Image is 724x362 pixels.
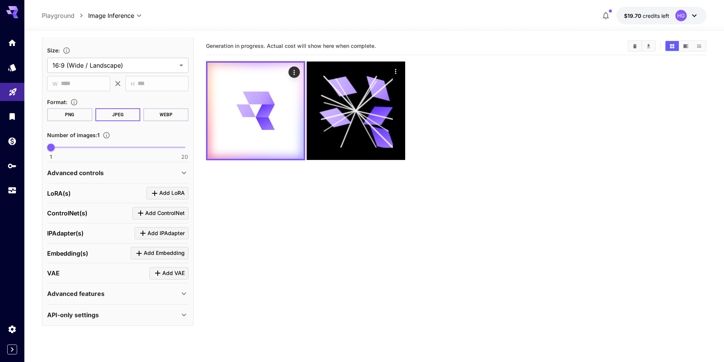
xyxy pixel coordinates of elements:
[100,131,113,139] button: Specify how many images to generate in a single request. Each image generation will be charged se...
[665,41,679,51] button: Show media in grid view
[144,248,185,258] span: Add Embedding
[47,249,88,258] p: Embedding(s)
[288,66,300,78] div: Actions
[8,136,17,146] div: Wallet
[624,12,669,20] div: $19.701
[67,98,81,106] button: Choose the file format for the output image.
[47,108,92,121] button: PNG
[8,324,17,334] div: Settings
[47,289,105,298] p: Advanced features
[8,85,17,94] div: Playground
[643,13,669,19] span: credits left
[7,345,17,354] button: Expand sidebar
[616,7,707,24] button: $19.701HG
[628,41,642,51] button: Clear All
[8,38,17,47] div: Home
[47,189,71,198] p: LoRA(s)
[145,209,185,218] span: Add ControlNet
[162,269,185,278] span: Add VAE
[47,310,99,319] p: API-only settings
[624,13,643,19] span: $19.70
[131,79,135,88] span: H
[679,41,692,51] button: Show media in video view
[181,153,188,161] span: 20
[675,10,687,21] div: HG
[131,247,189,259] button: Click to add Embedding
[8,186,17,195] div: Usage
[665,40,707,52] div: Show media in grid viewShow media in video viewShow media in list view
[50,153,52,161] span: 1
[692,41,706,51] button: Show media in list view
[143,108,189,121] button: WEBP
[147,229,185,238] span: Add IPAdapter
[132,207,189,220] button: Click to add ControlNet
[42,11,74,20] a: Playground
[42,11,88,20] nav: breadcrumb
[47,132,100,138] span: Number of images : 1
[47,99,67,105] span: Format :
[8,161,17,171] div: API Keys
[60,47,73,54] button: Adjust the dimensions of the generated image by specifying its width and height in pixels, or sel...
[47,306,189,324] div: API-only settings
[52,79,58,88] span: W
[135,227,189,240] button: Click to add IPAdapter
[47,47,60,54] span: Size :
[642,41,655,51] button: Download All
[149,267,189,280] button: Click to add VAE
[47,229,84,238] p: IPAdapter(s)
[88,11,134,20] span: Image Inference
[52,61,176,70] span: 16:9 (Wide / Landscape)
[47,168,104,177] p: Advanced controls
[47,269,60,278] p: VAE
[159,188,185,198] span: Add LoRA
[146,187,189,199] button: Click to add LoRA
[206,43,376,49] span: Generation in progress. Actual cost will show here when complete.
[47,209,87,218] p: ControlNet(s)
[95,108,141,121] button: JPEG
[8,112,17,121] div: Library
[627,40,656,52] div: Clear AllDownload All
[47,285,189,303] div: Advanced features
[47,164,189,182] div: Advanced controls
[8,63,17,72] div: Models
[390,65,401,77] div: Actions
